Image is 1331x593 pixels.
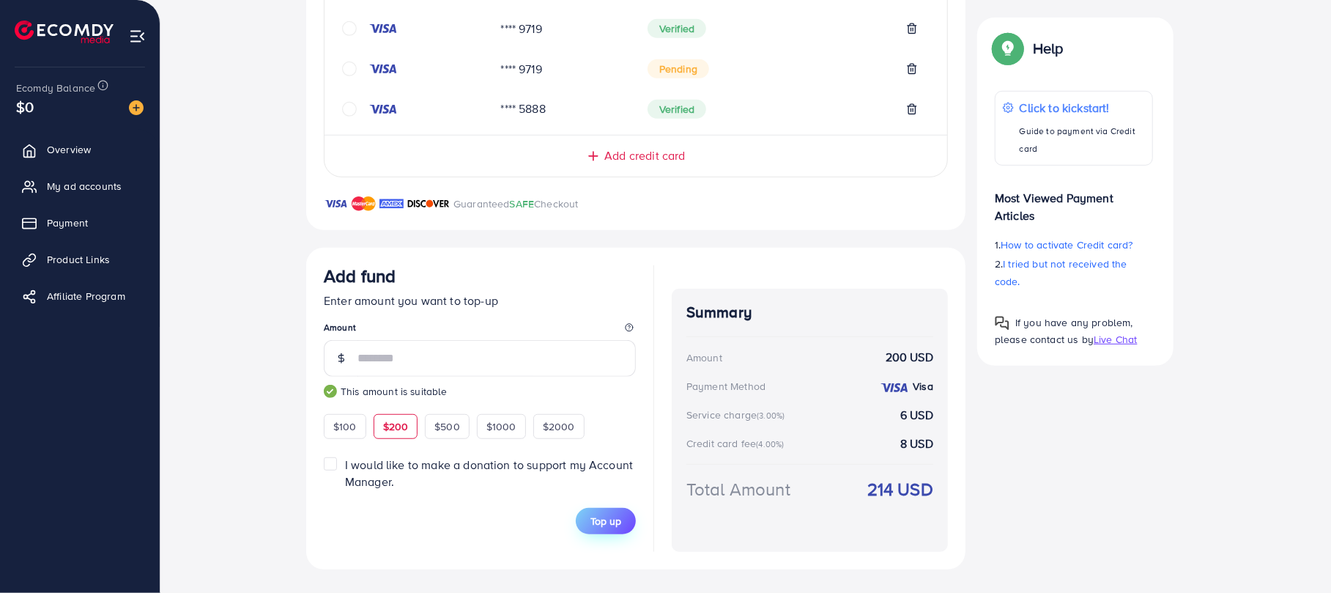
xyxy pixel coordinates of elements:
div: Amount [686,350,722,365]
a: Overview [11,135,149,164]
span: Ecomdy Balance [16,81,95,95]
p: Click to kickstart! [1020,99,1145,117]
span: How to activate Credit card? [1001,237,1132,252]
a: Payment [11,208,149,237]
span: $200 [383,419,409,434]
span: Verified [648,19,706,38]
img: credit [880,382,909,394]
span: I would like to make a donation to support my Account Manager. [345,457,633,490]
img: brand [324,195,348,213]
img: brand [407,195,450,213]
span: Verified [648,100,706,119]
img: brand [379,195,404,213]
span: Product Links [47,252,110,267]
strong: Visa [913,379,933,394]
small: (4.00%) [756,438,784,450]
p: Most Viewed Payment Articles [995,177,1153,224]
div: Payment Method [686,379,765,394]
span: $500 [434,419,460,434]
div: Service charge [686,408,789,422]
h3: Add fund [324,265,396,287]
img: credit [368,23,398,34]
p: Guaranteed Checkout [453,195,579,213]
h4: Summary [686,303,933,322]
a: My ad accounts [11,172,149,201]
svg: circle [342,62,357,76]
span: SAFE [510,196,535,211]
small: (3.00%) [757,410,785,421]
span: I tried but not received the code. [995,257,1127,289]
p: 2. [995,255,1153,290]
span: Add credit card [604,147,685,164]
a: Product Links [11,245,149,274]
p: Guide to payment via Credit card [1020,122,1145,158]
img: logo [15,21,114,43]
iframe: Chat [1269,527,1320,582]
p: 1. [995,236,1153,254]
strong: 8 USD [900,435,933,452]
span: $0 [13,95,36,120]
img: guide [324,385,337,398]
span: My ad accounts [47,179,122,194]
p: Enter amount you want to top-up [324,292,636,309]
img: credit [368,103,398,115]
strong: 214 USD [867,476,933,502]
img: brand [352,195,376,213]
button: Top up [576,508,636,534]
img: menu [129,28,146,45]
img: credit [368,63,398,75]
span: Top up [590,514,621,528]
svg: circle [342,102,357,117]
span: $1000 [486,419,516,434]
span: Pending [648,59,709,78]
span: Payment [47,216,88,230]
div: Credit card fee [686,436,789,451]
img: Popup guide [995,35,1021,62]
img: Popup guide [995,316,1009,331]
span: Affiliate Program [47,289,125,303]
span: $100 [333,419,357,434]
div: Total Amount [686,476,790,502]
strong: 6 USD [900,407,933,424]
span: $2000 [543,419,575,434]
legend: Amount [324,321,636,339]
span: Overview [47,142,91,157]
img: image [129,100,144,115]
p: Help [1033,40,1064,57]
a: Affiliate Program [11,281,149,311]
small: This amount is suitable [324,384,636,399]
svg: circle [342,21,357,36]
span: Live Chat [1094,332,1137,347]
strong: 200 USD [886,349,933,366]
span: If you have any problem, please contact us by [995,315,1133,347]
